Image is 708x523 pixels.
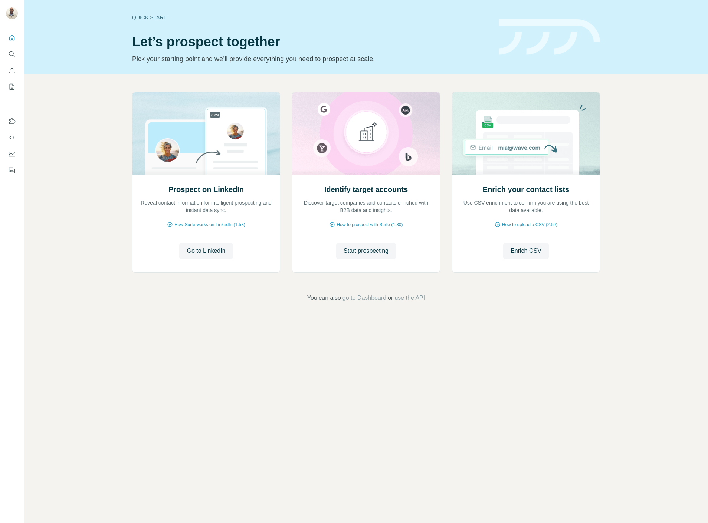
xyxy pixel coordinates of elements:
span: You can also [307,294,341,302]
button: My lists [6,80,18,93]
button: Dashboard [6,147,18,160]
h2: Prospect on LinkedIn [168,184,244,195]
p: Use CSV enrichment to confirm you are using the best data available. [460,199,592,214]
img: banner [499,19,600,55]
span: How to upload a CSV (2:59) [502,221,557,228]
p: Pick your starting point and we’ll provide everything you need to prospect at scale. [132,54,490,64]
button: Enrich CSV [6,64,18,77]
div: Quick start [132,14,490,21]
button: Go to LinkedIn [179,243,233,259]
span: How to prospect with Surfe (1:30) [337,221,403,228]
button: Start prospecting [336,243,396,259]
img: Identify target accounts [292,92,440,175]
span: or [388,294,393,302]
button: use the API [394,294,425,302]
button: Use Surfe on LinkedIn [6,115,18,128]
img: Prospect on LinkedIn [132,92,280,175]
p: Reveal contact information for intelligent prospecting and instant data sync. [140,199,272,214]
h2: Identify target accounts [324,184,408,195]
h1: Let’s prospect together [132,34,490,49]
p: Discover target companies and contacts enriched with B2B data and insights. [300,199,432,214]
img: Enrich your contact lists [452,92,600,175]
button: Enrich CSV [503,243,549,259]
span: Go to LinkedIn [187,246,225,255]
img: Avatar [6,7,18,19]
h2: Enrich your contact lists [483,184,569,195]
span: How Surfe works on LinkedIn (1:58) [174,221,245,228]
span: Enrich CSV [511,246,541,255]
button: Use Surfe API [6,131,18,144]
button: Search [6,47,18,61]
span: Start prospecting [344,246,389,255]
button: go to Dashboard [342,294,386,302]
button: Quick start [6,31,18,44]
button: Feedback [6,163,18,177]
